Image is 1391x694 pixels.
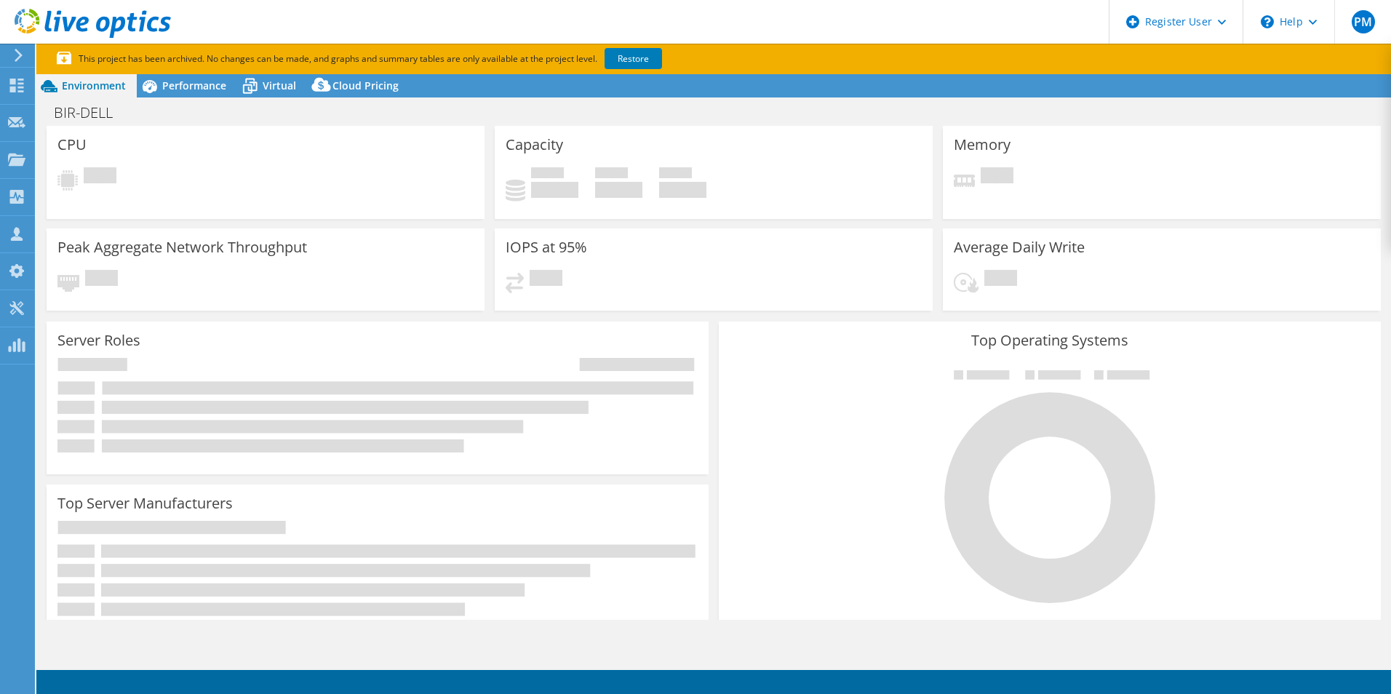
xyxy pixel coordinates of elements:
h4: 0 GiB [659,182,706,198]
span: Pending [984,270,1017,290]
h4: 0 GiB [595,182,642,198]
h3: Memory [954,137,1011,153]
p: This project has been archived. No changes can be made, and graphs and summary tables are only av... [57,51,770,67]
span: Free [595,167,628,182]
span: Cloud Pricing [332,79,399,92]
h4: 0 GiB [531,182,578,198]
span: Performance [162,79,226,92]
span: Virtual [263,79,296,92]
h3: CPU [57,137,87,153]
h3: Capacity [506,137,563,153]
h3: Server Roles [57,332,140,348]
span: Pending [530,270,562,290]
h3: Average Daily Write [954,239,1085,255]
h3: Top Operating Systems [730,332,1370,348]
span: PM [1352,10,1375,33]
span: Pending [84,167,116,187]
h1: BIR-DELL [47,105,135,121]
span: Environment [62,79,126,92]
span: Pending [85,270,118,290]
h3: Top Server Manufacturers [57,495,233,511]
span: Pending [981,167,1013,187]
span: Used [531,167,564,182]
a: Restore [605,48,662,69]
h3: Peak Aggregate Network Throughput [57,239,307,255]
h3: IOPS at 95% [506,239,587,255]
svg: \n [1261,15,1274,28]
span: Total [659,167,692,182]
